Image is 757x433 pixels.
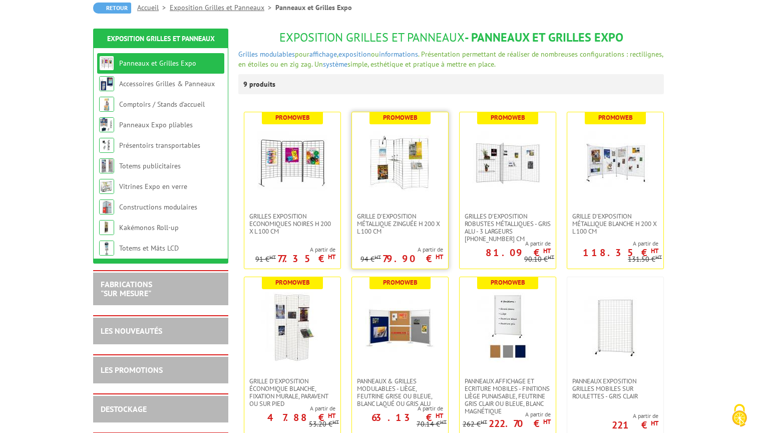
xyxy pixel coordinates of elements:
a: Panneaux et Grilles Expo [119,59,196,68]
p: 47.88 € [267,414,335,420]
a: système [323,60,347,69]
img: Kakémonos Roll-up [99,220,114,235]
p: 81.09 € [486,250,551,256]
p: 63.13 € [371,414,443,420]
a: Grille d'exposition économique blanche, fixation murale, paravent ou sur pied [244,377,340,407]
img: Grille d'exposition métallique Zinguée H 200 x L 100 cm [365,127,435,197]
a: Panneaux Expo pliables [119,120,193,129]
h1: - Panneaux et Grilles Expo [238,31,664,44]
b: Promoweb [491,278,525,287]
b: Promoweb [383,278,418,287]
a: Comptoirs / Stands d'accueil [119,100,205,109]
sup: HT [269,254,276,261]
a: Grille d'exposition métallique Zinguée H 200 x L 100 cm [352,212,448,235]
sup: HT [436,411,443,420]
a: Accueil [137,3,170,12]
img: Grille d'exposition économique blanche, fixation murale, paravent ou sur pied [257,292,327,362]
b: Promoweb [275,278,310,287]
span: A partir de [567,240,658,248]
li: Panneaux et Grilles Expo [275,3,352,13]
a: Panneaux Exposition Grilles mobiles sur roulettes - gris clair [567,377,663,400]
span: Panneaux Exposition Grilles mobiles sur roulettes - gris clair [572,377,658,400]
a: Kakémonos Roll-up [119,223,179,232]
b: Promoweb [491,113,525,122]
img: Présentoirs transportables [99,138,114,153]
span: Panneaux Affichage et Ecriture Mobiles - finitions liège punaisable, feutrine gris clair ou bleue... [465,377,551,415]
img: Panneaux Exposition Grilles mobiles sur roulettes - gris clair [580,292,650,362]
a: Panneaux Affichage et Ecriture Mobiles - finitions liège punaisable, feutrine gris clair ou bleue... [460,377,556,415]
img: Panneaux Expo pliables [99,117,114,132]
img: Panneaux et Grilles Expo [99,56,114,71]
a: Grille d'exposition métallique blanche H 200 x L 100 cm [567,212,663,235]
a: Totems publicitaires [119,161,181,170]
img: Grille d'exposition métallique blanche H 200 x L 100 cm [580,127,650,197]
a: affichage [309,50,337,59]
img: Totems et Mâts LCD [99,241,114,256]
img: Comptoirs / Stands d'accueil [99,97,114,112]
a: Vitrines Expo en verre [119,182,187,191]
p: 118.35 € [583,250,658,256]
p: 94 € [360,256,381,263]
span: pour , ou . Présentation permettant de réaliser de nombreuses configurations : rectilignes, en ét... [238,50,663,69]
a: Retour [93,3,131,14]
a: modulables [260,50,295,59]
img: Constructions modulaires [99,199,114,214]
sup: HT [328,253,335,261]
sup: HT [651,247,658,255]
a: Accessoires Grilles & Panneaux [119,79,215,88]
a: exposition [338,50,371,59]
p: 221 € [612,422,658,428]
a: Totems et Mâts LCD [119,244,179,253]
a: Panneaux & Grilles modulables - liège, feutrine grise ou bleue, blanc laqué ou gris alu [352,377,448,407]
span: A partir de [352,404,443,412]
span: A partir de [463,410,551,418]
img: Totems publicitaires [99,158,114,173]
a: Constructions modulaires [119,202,197,211]
a: DESTOCKAGE [101,404,147,414]
sup: HT [543,417,551,426]
p: 9 produits [243,74,281,94]
span: A partir de [460,240,551,248]
p: 70.14 € [417,420,447,428]
sup: HT [548,254,554,261]
a: Grilles Exposition Economiques Noires H 200 x L 100 cm [244,212,340,235]
a: Grilles [238,50,258,59]
img: Grilles Exposition Economiques Noires H 200 x L 100 cm [257,127,327,197]
span: Grilles d'exposition robustes métalliques - gris alu - 3 largeurs [PHONE_NUMBER] cm [465,212,551,243]
b: Promoweb [598,113,633,122]
a: Grilles d'exposition robustes métalliques - gris alu - 3 largeurs [PHONE_NUMBER] cm [460,212,556,243]
sup: HT [328,411,335,420]
p: 90.10 € [524,256,554,263]
span: Grille d'exposition économique blanche, fixation murale, paravent ou sur pied [249,377,335,407]
span: Panneaux & Grilles modulables - liège, feutrine grise ou bleue, blanc laqué ou gris alu [357,377,443,407]
a: Exposition Grilles et Panneaux [107,34,215,43]
span: A partir de [255,246,335,254]
a: Exposition Grilles et Panneaux [170,3,275,12]
p: 79.90 € [383,256,443,262]
p: 91 € [255,256,276,263]
span: Grille d'exposition métallique Zinguée H 200 x L 100 cm [357,212,443,235]
img: Cookies (fenêtre modale) [727,403,752,428]
a: FABRICATIONS"Sur Mesure" [101,279,152,298]
sup: HT [332,418,339,425]
span: A partir de [360,246,443,254]
p: 131.50 € [628,256,662,263]
sup: HT [481,418,487,425]
sup: HT [374,254,381,261]
p: 262 € [463,420,487,428]
sup: HT [651,419,658,427]
b: Promoweb [383,113,418,122]
img: Vitrines Expo en verre [99,179,114,194]
sup: HT [655,254,662,261]
button: Cookies (fenêtre modale) [722,399,757,433]
sup: HT [436,253,443,261]
p: 77.35 € [277,256,335,262]
sup: HT [440,418,447,425]
a: LES NOUVEAUTÉS [101,326,162,336]
a: Présentoirs transportables [119,141,200,150]
span: Exposition Grilles et Panneaux [279,30,465,45]
img: Grilles d'exposition robustes métalliques - gris alu - 3 largeurs 70-100-120 cm [473,127,543,197]
span: A partir de [244,404,335,412]
img: Panneaux & Grilles modulables - liège, feutrine grise ou bleue, blanc laqué ou gris alu [365,292,435,362]
img: Accessoires Grilles & Panneaux [99,76,114,91]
